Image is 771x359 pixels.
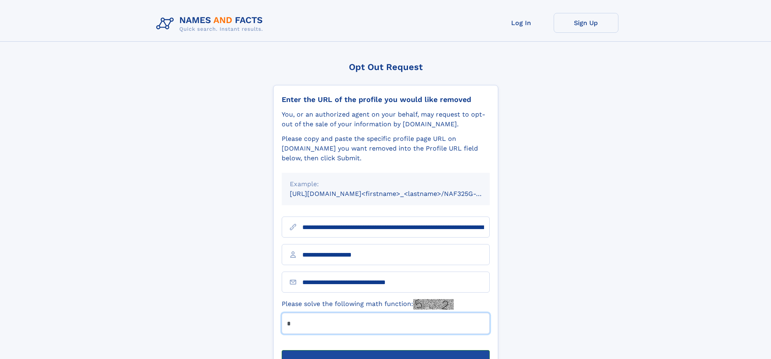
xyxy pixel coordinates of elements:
[282,299,454,310] label: Please solve the following math function:
[290,190,505,198] small: [URL][DOMAIN_NAME]<firstname>_<lastname>/NAF325G-xxxxxxxx
[153,13,270,35] img: Logo Names and Facts
[290,179,482,189] div: Example:
[273,62,498,72] div: Opt Out Request
[554,13,618,33] a: Sign Up
[282,110,490,129] div: You, or an authorized agent on your behalf, may request to opt-out of the sale of your informatio...
[282,134,490,163] div: Please copy and paste the specific profile page URL on [DOMAIN_NAME] you want removed into the Pr...
[489,13,554,33] a: Log In
[282,95,490,104] div: Enter the URL of the profile you would like removed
